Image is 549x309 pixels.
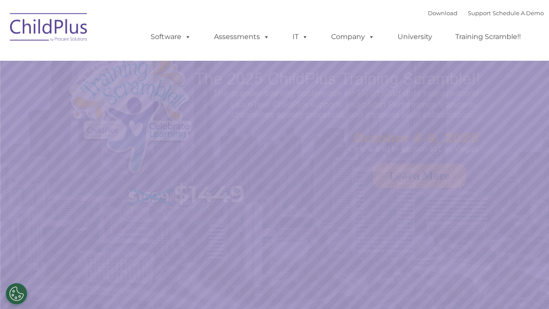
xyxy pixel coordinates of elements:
[284,28,317,46] a: IT
[6,7,92,50] img: ChildPlus by Procare Solutions
[468,10,491,16] a: Support
[447,28,529,46] a: Training Scramble!!
[6,283,27,305] button: Cookies Settings
[428,10,544,16] font: |
[389,28,441,46] a: University
[493,10,544,16] a: Schedule A Demo
[428,10,457,16] a: Download
[205,28,278,46] a: Assessments
[142,28,200,46] a: Software
[373,164,466,188] a: Learn More
[322,28,383,46] a: Company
